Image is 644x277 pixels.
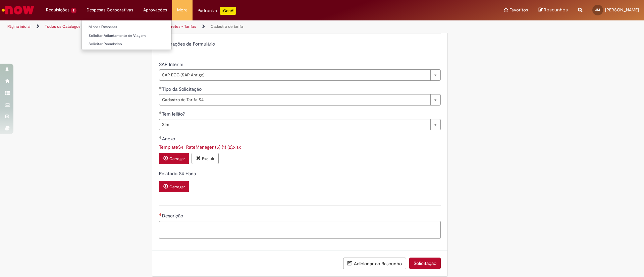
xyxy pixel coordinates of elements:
[159,181,189,192] button: Carregar anexo de Relatório S4 Hana
[538,7,568,13] a: Rascunhos
[595,8,600,12] span: JM
[162,136,176,142] span: Anexo
[143,7,167,13] span: Aprovações
[159,61,185,67] span: SAP Interim
[87,7,133,13] span: Despesas Corporativas
[211,24,243,29] a: Cadastro de tarifa
[159,153,189,164] button: Carregar anexo de Anexo Required
[202,156,214,161] small: Excluir
[159,136,162,139] span: Obrigatório Preenchido
[159,213,162,216] span: Necessários
[82,23,171,31] a: Minhas Despesas
[605,7,639,13] span: [PERSON_NAME]
[5,20,424,33] ul: Trilhas de página
[45,24,80,29] a: Todos os Catálogos
[159,111,162,114] span: Obrigatório Preenchido
[1,3,35,17] img: ServiceNow
[162,119,427,130] span: Sim
[71,8,76,13] span: 2
[46,7,69,13] span: Requisições
[159,86,162,89] span: Obrigatório Preenchido
[82,20,172,50] ul: Despesas Corporativas
[343,258,406,269] button: Adicionar ao Rascunho
[7,24,31,29] a: Página inicial
[159,170,197,177] span: Relatório S4 Hana
[159,41,215,47] label: Informações de Formulário
[198,7,236,15] div: Padroniza
[159,221,441,239] textarea: Descrição
[169,184,185,190] small: Carregar
[169,156,185,161] small: Carregar
[162,70,427,80] span: SAP ECC (SAP Antigo)
[544,7,568,13] span: Rascunhos
[162,213,184,219] span: Descrição
[220,7,236,15] p: +GenAi
[169,24,196,29] a: Fretes - Tarifas
[162,111,186,117] span: Tem leilão?
[159,144,241,150] a: Download de TemplateS4_RateManager (5) (1) (2).xlsx
[82,32,171,40] a: Solicitar Adiantamento de Viagem
[162,86,203,92] span: Tipo da Solicitação
[409,258,441,269] button: Solicitação
[177,7,187,13] span: More
[192,153,219,164] button: Excluir anexo TemplateS4_RateManager (5) (1) (2).xlsx
[82,41,171,48] a: Solicitar Reembolso
[509,7,528,13] span: Favoritos
[162,94,427,105] span: Cadastro de Tarifa S4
